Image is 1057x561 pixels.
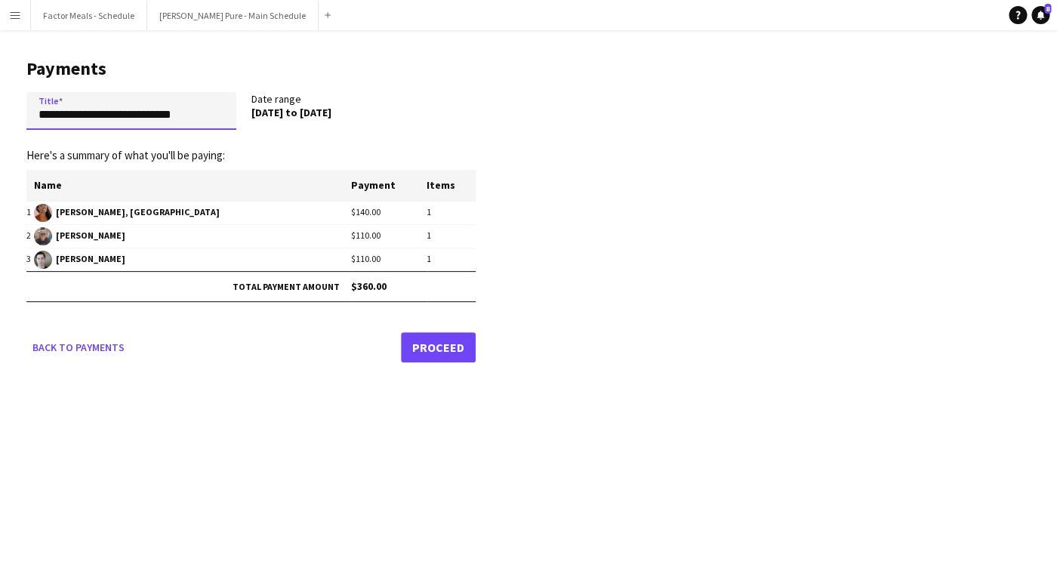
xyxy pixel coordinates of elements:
[401,332,476,362] a: Proceed
[26,149,476,162] p: Here's a summary of what you'll be paying:
[31,1,147,30] button: Factor Meals - Schedule
[26,57,476,80] h1: Payments
[427,248,476,271] td: 1
[26,248,34,271] td: 3
[26,201,34,224] td: 1
[427,224,476,248] td: 1
[1031,6,1049,24] a: 8
[351,224,427,248] td: $110.00
[351,248,427,271] td: $110.00
[34,227,350,245] span: [PERSON_NAME]
[26,271,351,301] td: Total payment amount
[147,1,319,30] button: [PERSON_NAME] Pure - Main Schedule
[1044,4,1051,14] span: 8
[26,332,131,362] a: Back to payments
[351,271,476,301] td: $360.00
[34,251,350,269] span: [PERSON_NAME]
[251,92,476,136] div: Date range
[351,201,427,224] td: $140.00
[34,170,350,201] th: Name
[34,204,350,222] span: [PERSON_NAME], [GEOGRAPHIC_DATA]
[427,201,476,224] td: 1
[251,106,461,119] div: [DATE] to [DATE]
[427,170,476,201] th: Items
[351,170,427,201] th: Payment
[26,224,34,248] td: 2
